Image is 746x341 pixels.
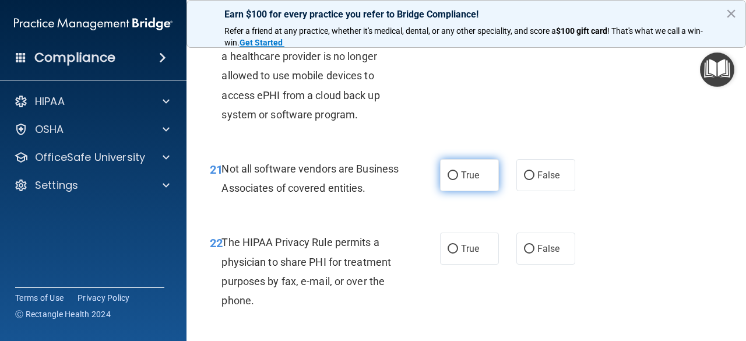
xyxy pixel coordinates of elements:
[537,170,560,181] span: False
[14,94,170,108] a: HIPAA
[726,4,737,23] button: Close
[14,150,170,164] a: OfficeSafe University
[14,12,173,36] img: PMB logo
[240,38,283,47] strong: Get Started
[210,163,223,177] span: 21
[14,178,170,192] a: Settings
[448,245,458,254] input: True
[524,245,534,254] input: False
[15,292,64,304] a: Terms of Use
[224,26,703,47] span: ! That's what we call a win-win.
[688,261,732,305] iframe: Drift Widget Chat Controller
[224,26,556,36] span: Refer a friend at any practice, whether it's medical, dental, or any other speciality, and score a
[556,26,607,36] strong: $100 gift card
[14,122,170,136] a: OSHA
[210,236,223,250] span: 22
[35,122,64,136] p: OSHA
[35,178,78,192] p: Settings
[240,38,284,47] a: Get Started
[34,50,115,66] h4: Compliance
[700,52,734,87] button: Open Resource Center
[35,94,65,108] p: HIPAA
[461,170,479,181] span: True
[15,308,111,320] span: Ⓒ Rectangle Health 2024
[524,171,534,180] input: False
[78,292,130,304] a: Privacy Policy
[224,9,708,20] p: Earn $100 for every practice you refer to Bridge Compliance!
[221,12,391,121] span: Because of the recent ransomware attacks and cyber hacking incidents, a healthcare provider is no...
[221,236,391,307] span: The HIPAA Privacy Rule permits a physician to share PHI for treatment purposes by fax, e-mail, or...
[448,171,458,180] input: True
[221,163,399,194] span: Not all software vendors are Business Associates of covered entities.
[537,243,560,254] span: False
[35,150,145,164] p: OfficeSafe University
[461,243,479,254] span: True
